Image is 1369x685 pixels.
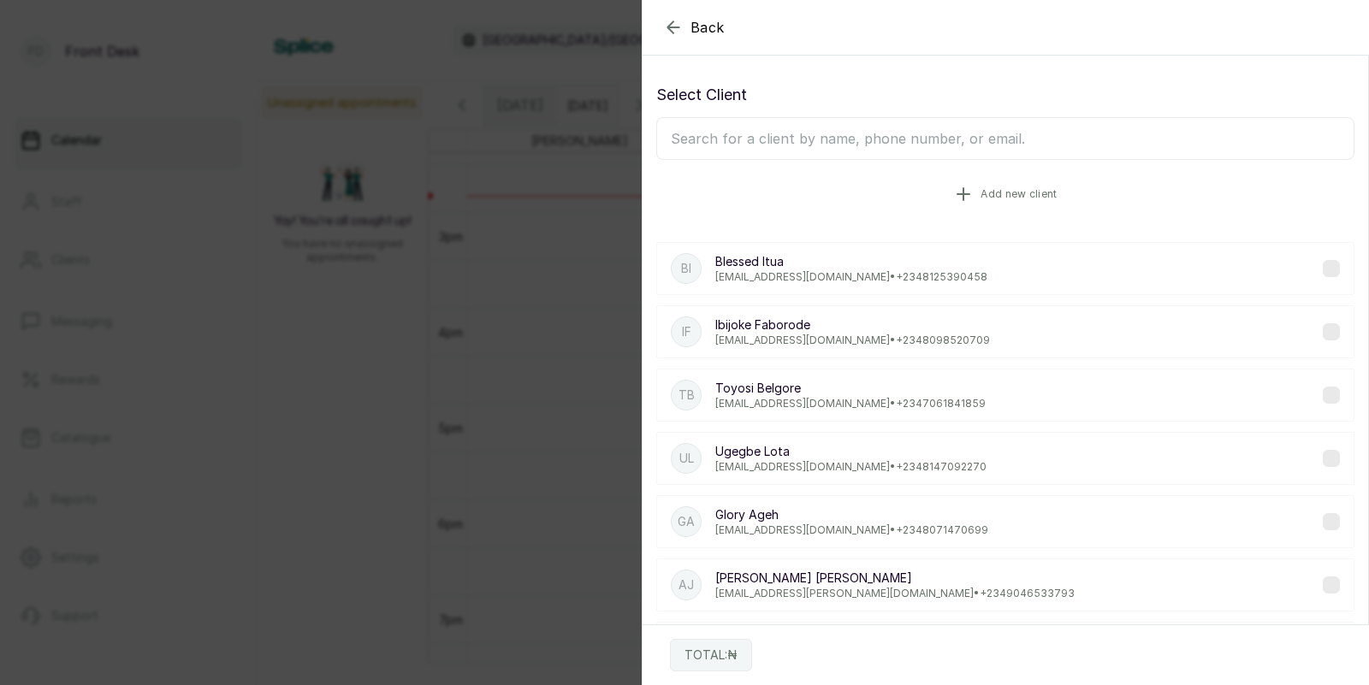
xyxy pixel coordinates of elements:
p: [EMAIL_ADDRESS][DOMAIN_NAME] • +234 8071470699 [715,523,988,537]
p: BI [681,260,691,277]
p: Select Client [656,83,1354,107]
p: TB [679,387,695,404]
p: Glory Ageh [715,506,988,523]
p: [EMAIL_ADDRESS][PERSON_NAME][DOMAIN_NAME] • +234 9046533793 [715,587,1075,600]
p: GA [678,513,695,530]
span: Add new client [981,187,1057,201]
input: Search for a client by name, phone number, or email. [656,117,1354,160]
p: Ibijoke Faborode [715,316,990,334]
button: Back [663,17,725,38]
p: [PERSON_NAME] [PERSON_NAME] [715,570,1075,587]
p: Toyosi Belgore [715,380,986,397]
p: [EMAIL_ADDRESS][DOMAIN_NAME] • +234 7061841859 [715,397,986,410]
p: Ugegbe Lota [715,443,987,460]
p: TOTAL: ₦ [684,647,738,664]
p: [EMAIL_ADDRESS][DOMAIN_NAME] • +234 8098520709 [715,334,990,347]
p: UL [679,450,694,467]
p: IF [682,323,691,340]
span: Back [690,17,725,38]
button: Add new client [656,170,1354,218]
p: [EMAIL_ADDRESS][DOMAIN_NAME] • +234 8147092270 [715,460,987,474]
p: Blessed Itua [715,253,987,270]
p: [EMAIL_ADDRESS][DOMAIN_NAME] • +234 8125390458 [715,270,987,284]
p: AJ [679,576,694,593]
